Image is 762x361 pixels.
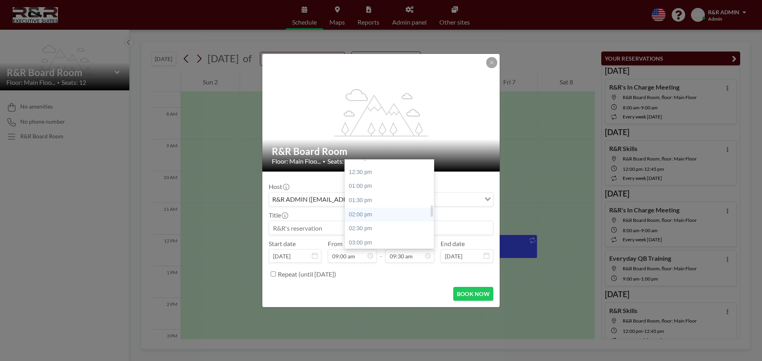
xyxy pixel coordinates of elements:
input: R&R's reservation [269,221,493,235]
label: Start date [269,240,296,248]
input: Search for option [420,194,480,204]
label: End date [441,240,465,248]
label: Title [269,211,287,219]
button: BOOK NOW [453,287,493,301]
div: 01:00 pm [345,179,438,193]
div: 02:30 pm [345,222,438,236]
span: R&R ADMIN ([EMAIL_ADDRESS][DOMAIN_NAME]) [271,194,419,204]
span: - [380,243,382,260]
div: Search for option [269,193,493,206]
g: flex-grow: 1.2; [335,88,428,136]
span: Floor: Main Floo... [272,157,321,165]
div: 03:00 pm [345,236,438,250]
div: 12:30 pm [345,165,438,180]
span: • [323,159,325,164]
div: 02:00 pm [345,208,438,222]
span: Seats: 12 [327,157,352,165]
label: Host [269,183,289,191]
label: From [328,240,343,248]
div: 01:30 pm [345,193,438,208]
label: Repeat (until [DATE]) [278,270,336,278]
h2: R&R Board Room [272,145,491,157]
